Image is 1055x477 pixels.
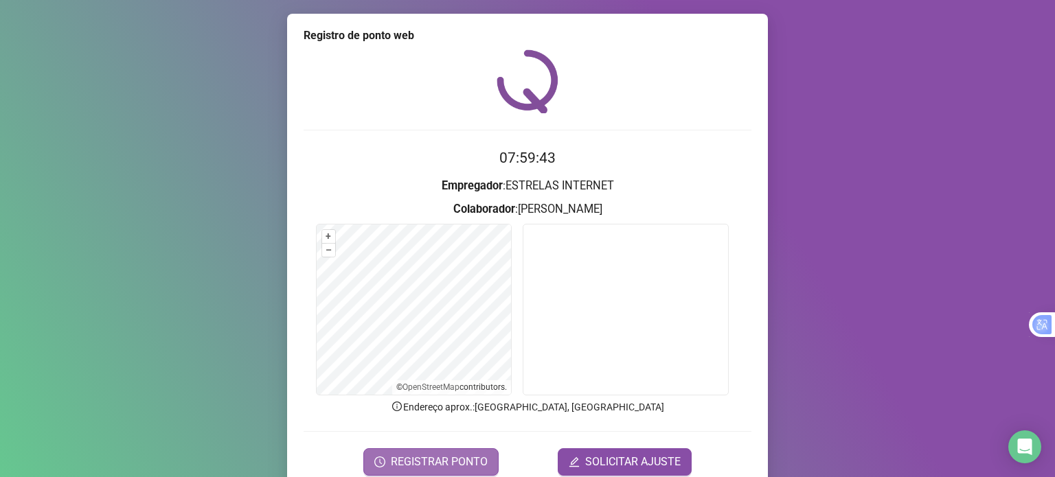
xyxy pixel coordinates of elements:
span: info-circle [391,400,403,412]
button: – [322,244,335,257]
h3: : [PERSON_NAME] [304,200,751,218]
span: REGISTRAR PONTO [391,454,488,470]
span: clock-circle [374,456,385,467]
button: REGISTRAR PONTO [363,448,499,476]
span: edit [569,456,580,467]
a: OpenStreetMap [402,382,460,392]
li: © contributors. [396,382,507,392]
button: + [322,230,335,243]
img: QRPoint [497,49,558,113]
button: editSOLICITAR AJUSTE [558,448,692,476]
time: 07:59:43 [499,150,556,166]
p: Endereço aprox. : [GEOGRAPHIC_DATA], [GEOGRAPHIC_DATA] [304,399,751,415]
div: Registro de ponto web [304,27,751,44]
strong: Empregador [442,179,503,192]
div: Open Intercom Messenger [1008,430,1041,463]
h3: : ESTRELAS INTERNET [304,177,751,195]
strong: Colaborador [453,202,515,216]
span: SOLICITAR AJUSTE [585,454,681,470]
